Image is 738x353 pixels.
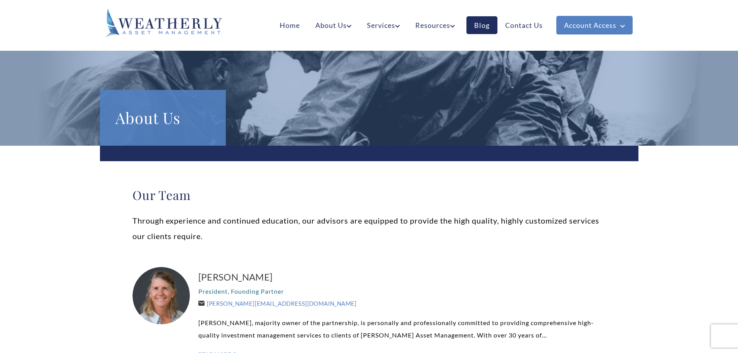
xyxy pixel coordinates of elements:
[308,16,359,34] a: About Us
[106,9,222,37] img: Weatherly
[198,317,606,341] p: [PERSON_NAME], majority owner of the partnership, is personally and professionally committed to p...
[115,105,210,130] h1: About Us
[359,16,408,34] a: Services
[497,16,550,34] a: Contact Us
[198,271,606,283] a: [PERSON_NAME]
[556,16,633,34] a: Account Access
[198,300,357,307] a: [PERSON_NAME][EMAIL_ADDRESS][DOMAIN_NAME]
[132,213,606,244] p: Through experience and continued education, our advisors are equipped to provide the high quality...
[132,187,606,203] h2: Our Team
[408,16,463,34] a: Resources
[466,16,497,34] a: Blog
[272,16,308,34] a: Home
[198,285,606,298] p: President, Founding Partner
